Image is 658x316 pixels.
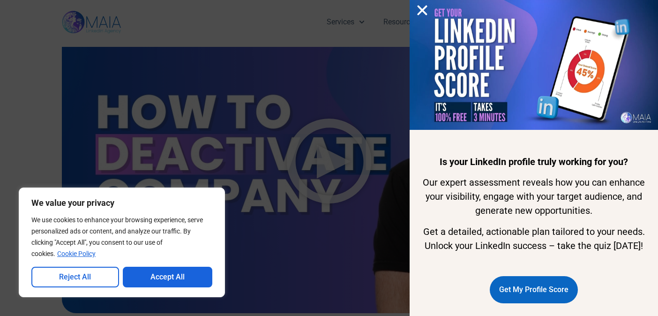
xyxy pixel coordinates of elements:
b: Is your LinkedIn profile truly working for you? [440,156,628,167]
a: Close [415,3,429,17]
div: We value your privacy [19,188,225,297]
button: Accept All [123,267,213,287]
p: We value your privacy [31,197,212,209]
p: Our expert assessment reveals how you can enhance your visibility, engage with your target audien... [422,175,646,218]
span: Get My Profile Score [499,281,568,299]
a: Get My Profile Score [490,276,578,303]
p: Get a detailed, actionable plan tailored to your needs. [422,225,646,253]
p: We use cookies to enhance your browsing experience, serve personalized ads or content, and analyz... [31,214,212,259]
span: Unlock your LinkedIn success – take the quiz [DATE]! [425,240,643,251]
a: Cookie Policy [57,249,96,258]
button: Reject All [31,267,119,287]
